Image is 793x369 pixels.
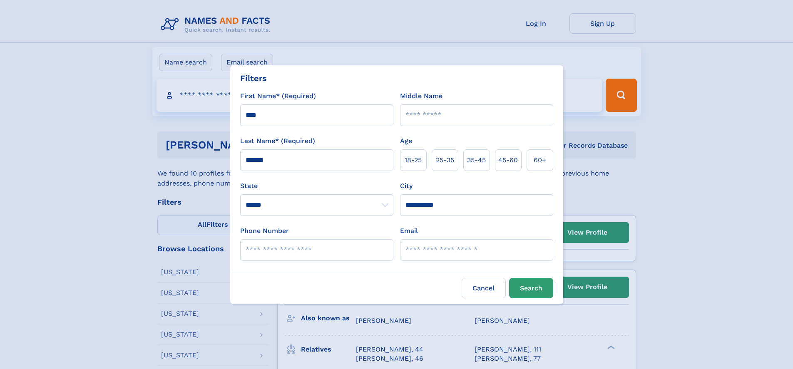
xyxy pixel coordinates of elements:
label: Last Name* (Required) [240,136,315,146]
label: City [400,181,413,191]
span: 18‑25 [405,155,422,165]
label: Age [400,136,412,146]
span: 35‑45 [467,155,486,165]
span: 45‑60 [498,155,518,165]
label: First Name* (Required) [240,91,316,101]
span: 25‑35 [436,155,454,165]
label: State [240,181,393,191]
label: Cancel [462,278,506,298]
button: Search [509,278,553,298]
div: Filters [240,72,267,84]
span: 60+ [534,155,546,165]
label: Email [400,226,418,236]
label: Middle Name [400,91,442,101]
label: Phone Number [240,226,289,236]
